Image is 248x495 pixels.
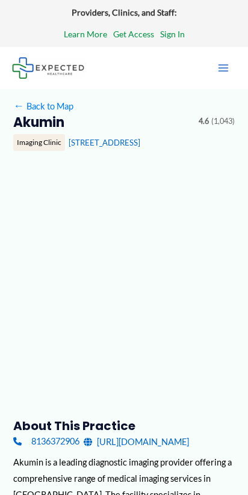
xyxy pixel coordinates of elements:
a: ←Back to Map [13,98,73,114]
a: [STREET_ADDRESS] [69,138,140,147]
a: [URL][DOMAIN_NAME] [84,434,189,450]
h2: Akumin [13,114,190,131]
a: Sign In [160,26,185,42]
a: Get Access [113,26,154,42]
button: Main menu toggle [211,55,236,81]
span: (1,043) [211,114,235,129]
img: Expected Healthcare Logo - side, dark font, small [12,57,84,78]
h3: About this practice [13,418,234,434]
strong: Providers, Clinics, and Staff: [72,7,177,17]
div: Imaging Clinic [13,134,65,151]
a: 8136372906 [13,434,79,450]
span: 4.6 [199,114,209,129]
a: Learn More [64,26,107,42]
span: ← [13,100,24,111]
